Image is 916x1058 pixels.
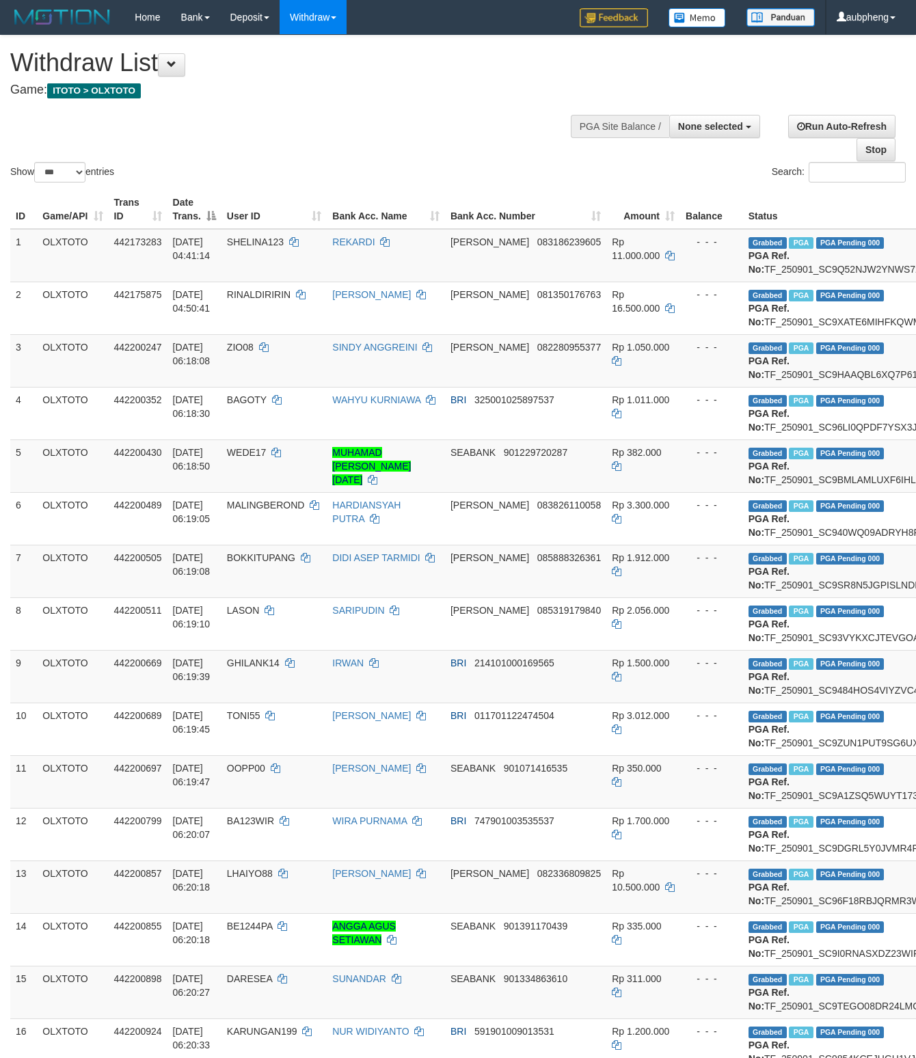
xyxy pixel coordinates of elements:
span: BOKKITUPANG [227,552,295,563]
span: Marked by aubabdullah [789,763,813,775]
a: NUR WIDIYANTO [332,1026,409,1037]
span: WEDE17 [227,447,267,458]
span: LHAIYO88 [227,868,273,879]
span: 442200489 [114,500,162,511]
a: REKARDI [332,236,375,247]
span: Marked by aubibnu [789,711,813,722]
span: GHILANK14 [227,657,280,668]
span: Marked by aubibnu [789,658,813,670]
td: OLXTOTO [37,229,108,282]
span: BRI [450,1026,466,1037]
a: SARIPUDIN [332,605,384,616]
span: [DATE] 06:18:50 [173,447,211,472]
span: 442173283 [114,236,162,247]
a: [PERSON_NAME] [332,289,411,300]
span: 442200669 [114,657,162,668]
b: PGA Ref. No: [749,250,790,275]
th: Balance [680,190,743,229]
span: 442200352 [114,394,162,405]
div: - - - [686,867,738,880]
span: OOPP00 [227,763,265,774]
div: - - - [686,393,738,407]
th: Trans ID: activate to sort column ascending [109,190,167,229]
b: PGA Ref. No: [749,619,790,643]
div: - - - [686,603,738,617]
th: Bank Acc. Number: activate to sort column ascending [445,190,606,229]
span: Copy 747901003535537 to clipboard [474,815,554,826]
b: PGA Ref. No: [749,724,790,748]
label: Show entries [10,162,114,182]
b: PGA Ref. No: [749,303,790,327]
span: Copy 901071416535 to clipboard [504,763,567,774]
span: [DATE] 06:20:07 [173,815,211,840]
span: Copy 081350176763 to clipboard [537,289,601,300]
span: Marked by aubsensen [789,606,813,617]
span: [DATE] 04:41:14 [173,236,211,261]
th: ID [10,190,37,229]
span: 442200247 [114,342,162,353]
span: PGA Pending [816,553,885,565]
span: BRI [450,815,466,826]
span: [DATE] 06:20:27 [173,973,211,998]
span: Copy 083186239605 to clipboard [537,236,601,247]
span: [DATE] 06:20:18 [173,868,211,893]
span: Rp 2.056.000 [612,605,669,616]
div: - - - [686,340,738,354]
span: [DATE] 06:19:10 [173,605,211,629]
span: PGA Pending [816,237,885,249]
h4: Game: [10,83,597,97]
b: PGA Ref. No: [749,408,790,433]
span: Marked by aubsensen [789,500,813,512]
span: 442200855 [114,921,162,932]
span: Copy 082336809825 to clipboard [537,868,601,879]
button: None selected [669,115,760,138]
span: ZIO08 [227,342,254,353]
td: 14 [10,913,37,966]
td: 12 [10,808,37,860]
span: RINALDIRIRIN [227,289,291,300]
span: Marked by aubsensen [789,237,813,249]
span: Rp 3.300.000 [612,500,669,511]
th: Game/API: activate to sort column ascending [37,190,108,229]
td: OLXTOTO [37,545,108,597]
div: - - - [686,709,738,722]
span: PGA Pending [816,448,885,459]
img: panduan.png [746,8,815,27]
span: BAGOTY [227,394,267,405]
span: Rp 1.912.000 [612,552,669,563]
span: [PERSON_NAME] [450,289,529,300]
a: Stop [857,138,895,161]
span: BE1244PA [227,921,273,932]
td: OLXTOTO [37,334,108,387]
span: Grabbed [749,290,787,301]
span: [PERSON_NAME] [450,868,529,879]
span: 442200857 [114,868,162,879]
span: 442200430 [114,447,162,458]
td: 4 [10,387,37,439]
th: Bank Acc. Name: activate to sort column ascending [327,190,445,229]
span: Copy 591901009013531 to clipboard [474,1026,554,1037]
b: PGA Ref. No: [749,882,790,906]
span: DARESEA [227,973,272,984]
span: PGA Pending [816,342,885,354]
span: BRI [450,394,466,405]
div: - - - [686,1025,738,1038]
a: IRWAN [332,657,364,668]
span: PGA Pending [816,500,885,512]
span: Grabbed [749,395,787,407]
span: Rp 311.000 [612,973,661,984]
span: PGA Pending [816,816,885,828]
th: User ID: activate to sort column ascending [221,190,327,229]
span: Grabbed [749,974,787,986]
td: OLXTOTO [37,703,108,755]
td: OLXTOTO [37,860,108,913]
span: [PERSON_NAME] [450,236,529,247]
span: [DATE] 06:20:33 [173,1026,211,1050]
span: Copy 011701122474504 to clipboard [474,710,554,721]
span: Copy 082280955377 to clipboard [537,342,601,353]
span: [DATE] 06:19:08 [173,552,211,577]
b: PGA Ref. No: [749,461,790,485]
a: SINDY ANGGREINI [332,342,417,353]
span: 442200511 [114,605,162,616]
td: OLXTOTO [37,650,108,703]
